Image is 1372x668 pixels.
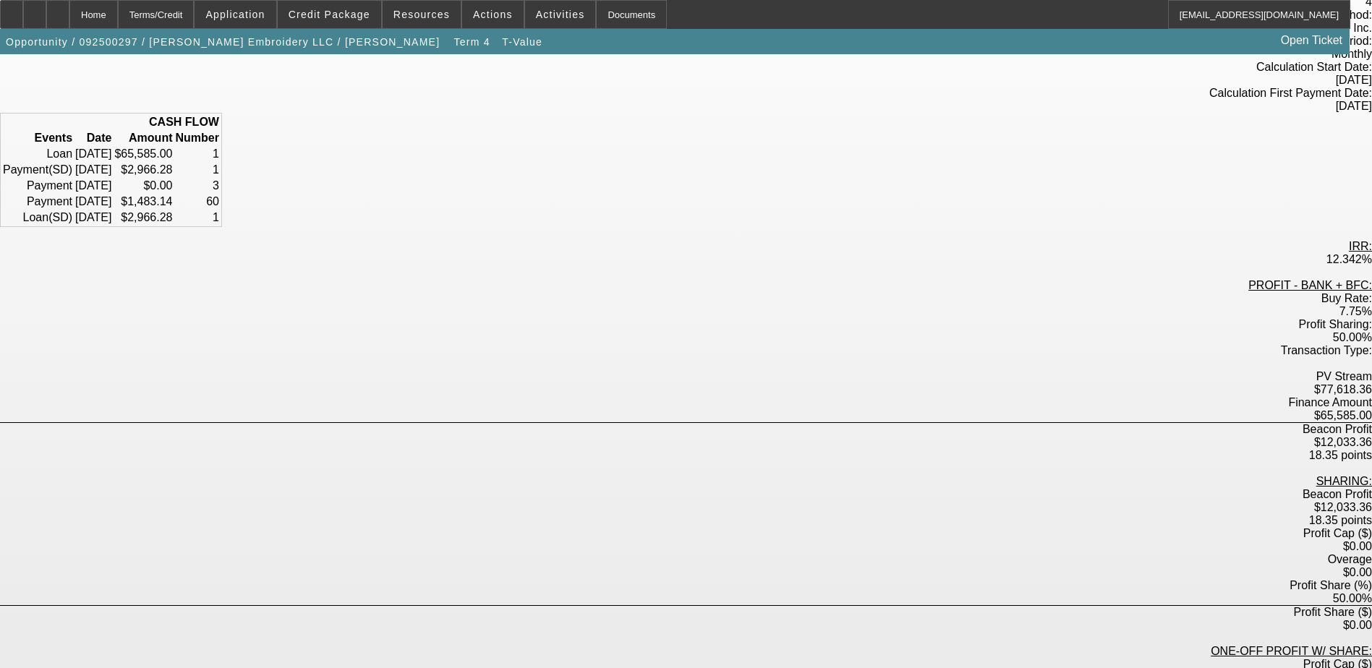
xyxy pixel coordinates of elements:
span: Application [205,9,265,20]
label: 50.00% [1333,592,1372,604]
th: Date [74,131,112,145]
td: $2,966.28 [114,163,173,177]
a: Open Ticket [1275,28,1348,53]
span: Credit Package [289,9,370,20]
span: Activities [536,9,585,20]
td: Payment [2,179,73,193]
td: 1 [174,163,219,177]
button: T-Value [498,29,546,55]
button: Term 4 [449,29,495,55]
td: 1 [174,147,219,161]
td: 60 [174,194,219,209]
th: CASH FLOW [2,115,220,129]
th: Amount [114,131,173,145]
span: (SD) [48,163,72,176]
td: [DATE] [74,147,112,161]
button: Activities [525,1,596,28]
label: $65,585.00 [1314,409,1372,421]
span: Resources [393,9,450,20]
td: 3 [174,179,219,193]
span: Actions [473,9,513,20]
td: [DATE] [74,194,112,209]
td: $1,483.14 [114,194,173,209]
td: [DATE] [74,210,112,225]
td: $65,585.00 [114,147,173,161]
th: Number [174,131,219,145]
td: $2,966.28 [114,210,173,225]
button: Credit Package [278,1,381,28]
span: (SD) [48,211,72,223]
td: [DATE] [74,179,112,193]
button: Actions [462,1,524,28]
th: Events [2,131,73,145]
td: $0.00 [114,179,173,193]
td: Payment [2,194,73,209]
td: [DATE] [74,163,112,177]
td: Loan [2,210,73,225]
label: $0.00 [1343,540,1372,552]
button: Resources [383,1,461,28]
button: Application [195,1,276,28]
td: 1 [174,210,219,225]
span: Opportunity / 092500297 / [PERSON_NAME] Embroidery LLC / [PERSON_NAME] [6,36,440,48]
span: Term 4 [454,36,490,48]
span: T-Value [502,36,542,48]
td: Loan [2,147,73,161]
td: Payment [2,163,73,177]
